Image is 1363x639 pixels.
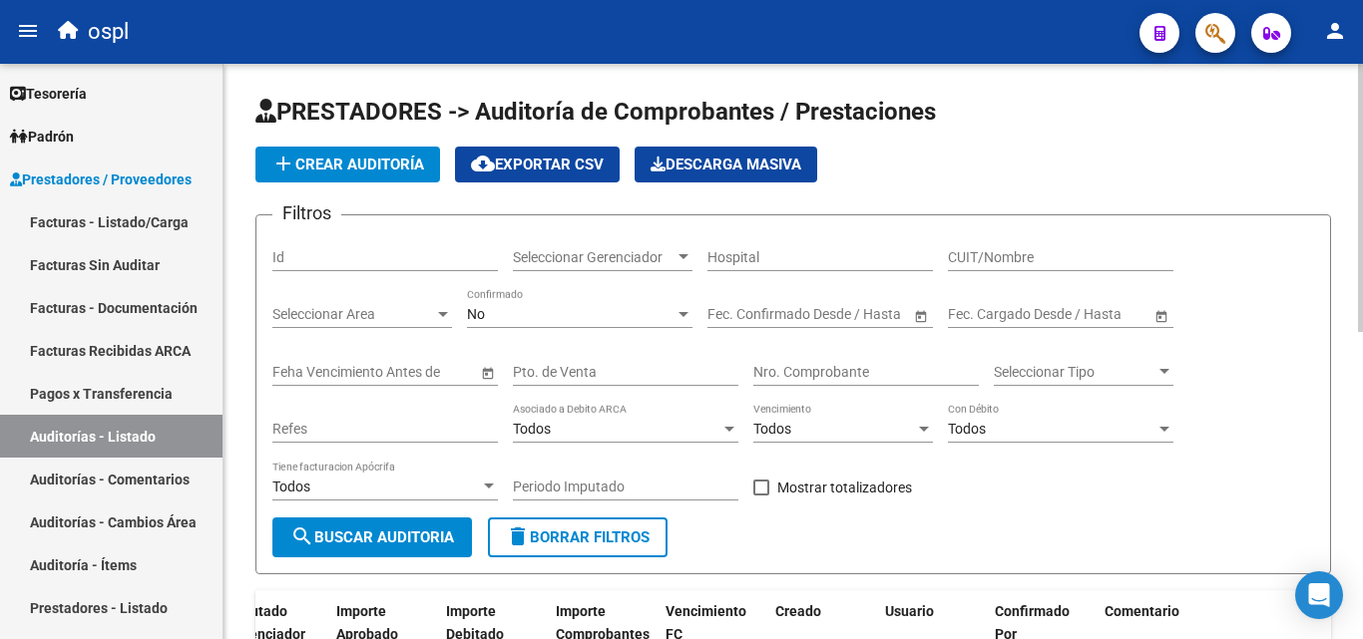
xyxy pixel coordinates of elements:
[885,603,934,619] span: Usuario
[506,524,530,548] mat-icon: delete
[651,156,801,173] span: Descarga Masiva
[272,199,341,227] h3: Filtros
[910,305,931,326] button: Open calendar
[506,528,650,546] span: Borrar Filtros
[290,524,314,548] mat-icon: search
[255,98,936,126] span: PRESTADORES -> Auditoría de Comprobantes / Prestaciones
[777,476,912,499] span: Mostrar totalizadores
[477,362,498,383] button: Open calendar
[775,603,821,619] span: Creado
[1323,19,1347,43] mat-icon: person
[255,147,440,182] button: Crear Auditoría
[471,156,604,173] span: Exportar CSV
[1027,306,1125,323] input: End date
[707,306,769,323] input: Start date
[994,364,1155,381] span: Seleccionar Tipo
[88,10,129,54] span: ospl
[635,147,817,182] button: Descarga Masiva
[488,517,668,557] button: Borrar Filtros
[467,306,485,322] span: No
[1150,305,1171,326] button: Open calendar
[271,156,424,173] span: Crear Auditoría
[16,19,40,43] mat-icon: menu
[10,168,192,190] span: Prestadores / Proveedores
[272,306,434,323] span: Seleccionar Area
[635,147,817,182] app-download-masive: Descarga masiva de comprobantes (adjuntos)
[272,479,310,494] span: Todos
[290,528,454,546] span: Buscar Auditoria
[455,147,620,182] button: Exportar CSV
[786,306,884,323] input: End date
[471,152,495,175] mat-icon: cloud_download
[10,126,74,148] span: Padrón
[948,306,1010,323] input: Start date
[272,517,472,557] button: Buscar Auditoria
[948,421,986,437] span: Todos
[513,421,551,437] span: Todos
[753,421,791,437] span: Todos
[1295,571,1343,619] div: Open Intercom Messenger
[271,152,295,175] mat-icon: add
[1105,603,1179,619] span: Comentario
[10,83,87,105] span: Tesorería
[513,249,675,266] span: Seleccionar Gerenciador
